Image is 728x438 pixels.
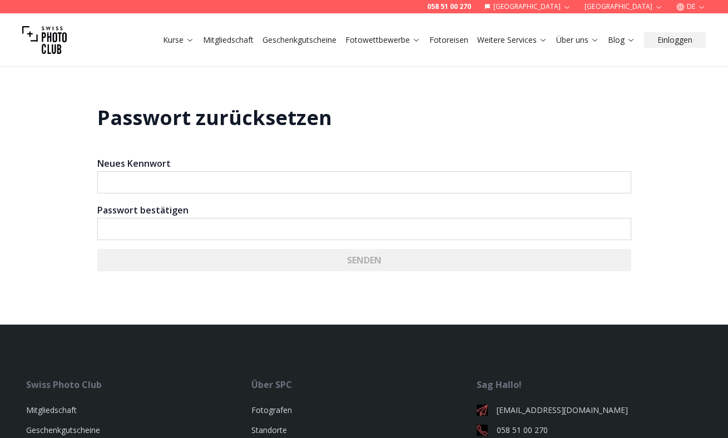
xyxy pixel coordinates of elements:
button: Weitere Services [473,32,552,48]
input: Passwort bestätigen [97,218,631,240]
strong: Neues Kennwort [97,157,171,170]
button: Blog [603,32,640,48]
a: Mitgliedschaft [26,405,77,415]
button: Mitgliedschaft [199,32,258,48]
a: Fotoreisen [429,34,468,46]
a: Weitere Services [477,34,547,46]
a: Mitgliedschaft [203,34,254,46]
div: Über SPC [251,378,477,391]
strong: Passwort bestätigen [97,204,189,216]
img: Swiss photo club [22,18,67,62]
a: 058 51 00 270 [427,2,471,11]
button: Geschenkgutscheine [258,32,341,48]
button: Einloggen [644,32,706,48]
a: Über uns [556,34,599,46]
button: Über uns [552,32,603,48]
a: Geschenkgutscheine [263,34,336,46]
a: Standorte [251,425,287,435]
a: Geschenkgutscheine [26,425,100,435]
a: Kurse [163,34,194,46]
input: Neues Kennwort [97,171,631,193]
button: Kurse [159,32,199,48]
button: SENDEN [97,249,631,271]
div: Swiss Photo Club [26,378,251,391]
h1: Passwort zurücksetzen [97,107,631,129]
a: 058 51 00 270 [477,425,702,436]
a: Fotowettbewerbe [345,34,420,46]
button: Fotoreisen [425,32,473,48]
b: SENDEN [347,253,382,267]
a: Fotografen [251,405,292,415]
a: Blog [608,34,635,46]
div: Sag Hallo! [477,378,702,391]
button: Fotowettbewerbe [341,32,425,48]
a: [EMAIL_ADDRESS][DOMAIN_NAME] [477,405,702,416]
